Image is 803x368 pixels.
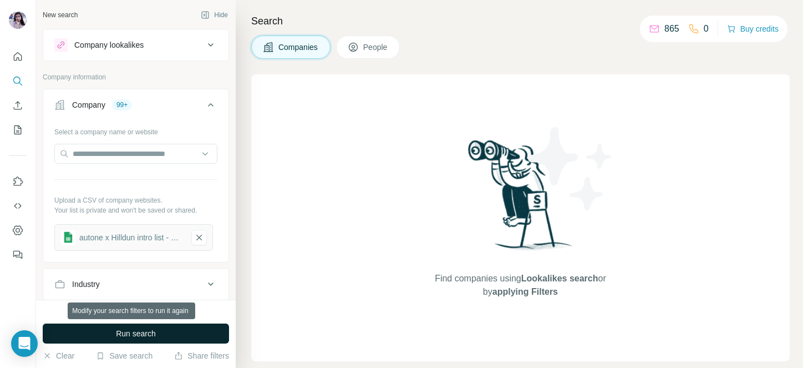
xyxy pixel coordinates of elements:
[54,195,217,205] p: Upload a CSV of company websites.
[43,32,228,58] button: Company lookalikes
[116,328,156,339] span: Run search
[251,13,790,29] h4: Search
[74,39,144,51] div: Company lookalikes
[72,99,105,110] div: Company
[43,324,229,344] button: Run search
[193,7,236,23] button: Hide
[92,307,181,317] div: 5000 search results remaining
[174,350,229,361] button: Share filters
[492,287,558,296] span: applying Filters
[43,10,78,20] div: New search
[72,279,100,290] div: Industry
[9,47,27,67] button: Quick start
[664,22,679,36] p: 865
[96,350,153,361] button: Save search
[9,196,27,216] button: Use Surfe API
[43,350,74,361] button: Clear
[112,100,132,110] div: 99+
[463,137,578,261] img: Surfe Illustration - Woman searching with binoculars
[9,11,27,29] img: Avatar
[9,172,27,191] button: Use Surfe on LinkedIn
[278,42,319,53] span: Companies
[54,205,217,215] p: Your list is private and won't be saved or shared.
[521,274,598,283] span: Lookalikes search
[521,119,621,219] img: Surfe Illustration - Stars
[431,272,609,299] span: Find companies using or by
[9,220,27,240] button: Dashboard
[704,22,709,36] p: 0
[43,92,228,123] button: Company99+
[727,21,779,37] button: Buy credits
[9,71,27,91] button: Search
[43,271,228,298] button: Industry
[60,230,76,245] img: gsheets icon
[79,232,184,243] div: autone x Hilldun intro list - Sheet2 (1)
[11,330,38,357] div: Open Intercom Messenger
[9,120,27,140] button: My lists
[9,95,27,115] button: Enrich CSV
[54,123,217,137] div: Select a company name or website
[363,42,389,53] span: People
[9,245,27,265] button: Feedback
[43,72,229,82] p: Company information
